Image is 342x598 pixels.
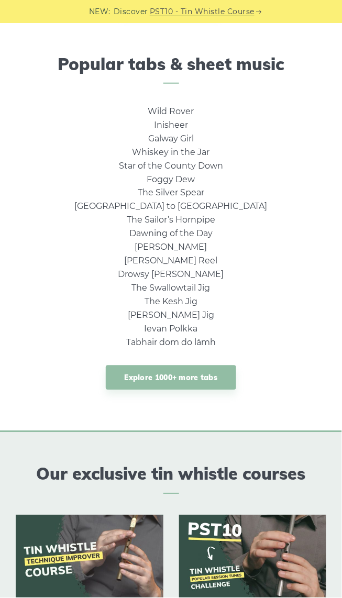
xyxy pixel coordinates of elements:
img: tin-whistle-course [16,515,163,598]
a: Whiskey in the Jar [133,147,210,157]
a: Explore 1000+ more tabs [106,366,237,390]
a: Foggy Dew [147,174,195,184]
h2: Our exclusive tin whistle courses [16,464,326,494]
a: Star of the County Down [119,161,223,171]
a: The Sailor’s Hornpipe [127,215,215,225]
span: NEW: [89,6,111,18]
a: The Swallowtail Jig [132,283,211,293]
a: The Kesh Jig [145,297,197,307]
a: [GEOGRAPHIC_DATA] to [GEOGRAPHIC_DATA] [74,202,268,212]
a: Tabhair dom do lámh [126,338,216,348]
a: Dawning of the Day [129,229,213,239]
span: Discover [114,6,148,18]
a: The Silver Spear [138,188,204,198]
a: [PERSON_NAME] [135,242,207,252]
a: Galway Girl [148,134,194,143]
a: Ievan Polkka [145,324,198,334]
h2: Popular tabs & sheet music [16,54,326,84]
a: PST10 - Tin Whistle Course [150,6,255,18]
a: Wild Rover [148,106,194,116]
a: Drowsy [PERSON_NAME] [118,270,224,280]
a: Inisheer [154,120,188,130]
a: [PERSON_NAME] Reel [125,256,218,266]
a: [PERSON_NAME] Jig [128,311,214,320]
